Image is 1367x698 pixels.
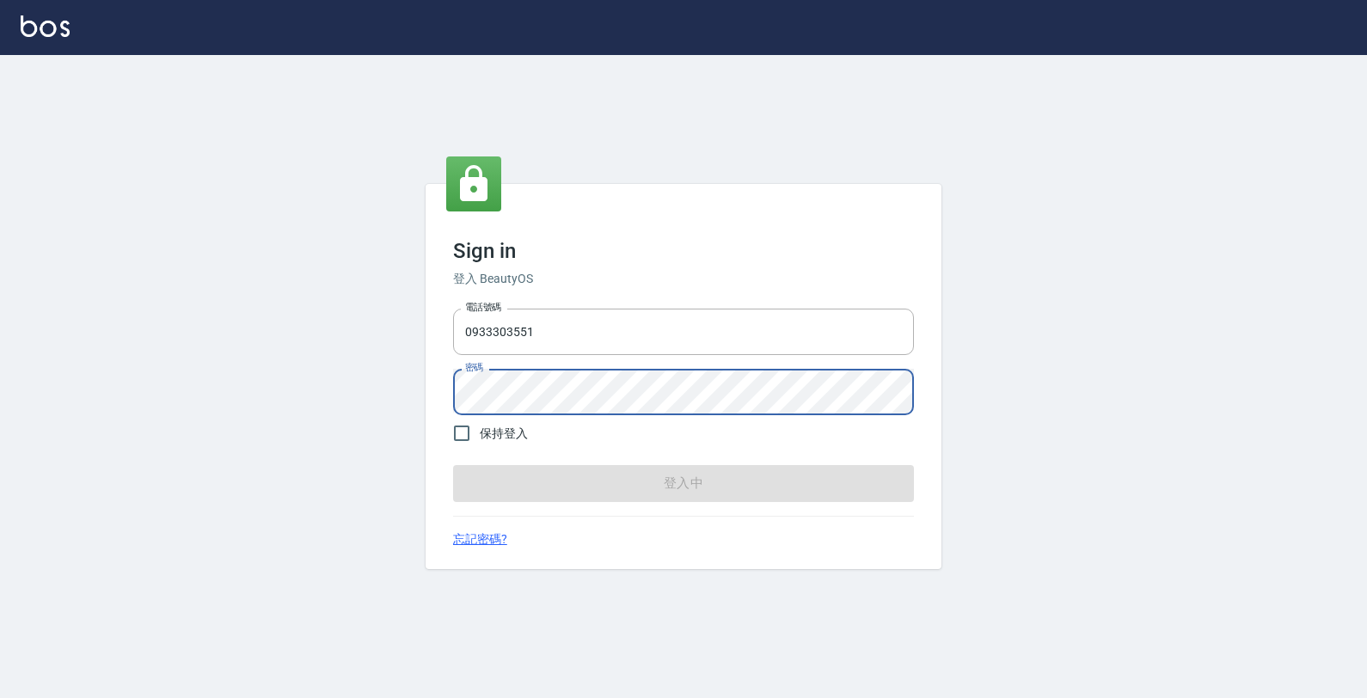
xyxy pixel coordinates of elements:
[453,239,914,263] h3: Sign in
[480,425,528,443] span: 保持登入
[453,270,914,288] h6: 登入 BeautyOS
[465,301,501,314] label: 電話號碼
[21,15,70,37] img: Logo
[453,530,507,548] a: 忘記密碼?
[465,361,483,374] label: 密碼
